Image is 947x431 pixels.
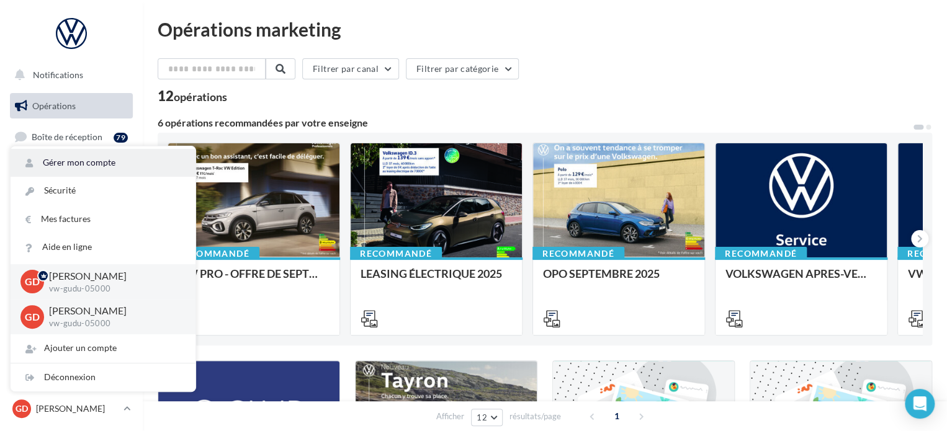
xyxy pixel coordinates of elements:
[32,131,102,142] span: Boîte de réception
[10,397,133,420] a: GD [PERSON_NAME]
[49,318,176,329] p: vw-gudu-05000
[436,411,464,422] span: Afficher
[174,91,227,102] div: opérations
[11,233,195,261] a: Aide en ligne
[361,267,512,292] div: LEASING ÉLECTRIQUE 2025
[607,406,627,426] span: 1
[543,267,694,292] div: OPO SEPTEMBRE 2025
[7,351,135,388] a: Campagnes DataOnDemand
[32,100,76,111] span: Opérations
[350,247,442,260] div: Recommandé
[7,309,135,346] a: PLV et print personnalisable
[158,118,912,128] div: 6 opérations recommandées par votre enseigne
[158,89,227,103] div: 12
[532,247,624,260] div: Recommandé
[49,283,176,295] p: vw-gudu-05000
[7,123,135,150] a: Boîte de réception79
[905,389,935,419] div: Open Intercom Messenger
[49,269,176,283] p: [PERSON_NAME]
[7,248,135,274] a: Médiathèque
[25,309,40,324] span: GD
[25,275,40,289] span: GD
[477,412,487,422] span: 12
[406,58,519,79] button: Filtrer par catégorie
[49,304,176,318] p: [PERSON_NAME]
[11,363,195,391] div: Déconnexion
[178,267,330,292] div: VW PRO - OFFRE DE SEPTEMBRE 25
[36,402,119,415] p: [PERSON_NAME]
[11,334,195,362] div: Ajouter un compte
[11,177,195,205] a: Sécurité
[7,93,135,119] a: Opérations
[114,133,128,143] div: 79
[7,279,135,305] a: Calendrier
[302,58,399,79] button: Filtrer par canal
[11,149,195,177] a: Gérer mon compte
[7,217,135,243] a: Contacts
[715,247,807,260] div: Recommandé
[509,411,561,422] span: résultats/page
[33,69,83,80] span: Notifications
[725,267,877,292] div: VOLKSWAGEN APRES-VENTE
[158,20,932,38] div: Opérations marketing
[471,409,503,426] button: 12
[7,187,135,213] a: Campagnes
[16,402,28,415] span: GD
[168,247,259,260] div: Recommandé
[7,62,130,88] button: Notifications
[7,156,135,182] a: Visibilité en ligne
[11,205,195,233] a: Mes factures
